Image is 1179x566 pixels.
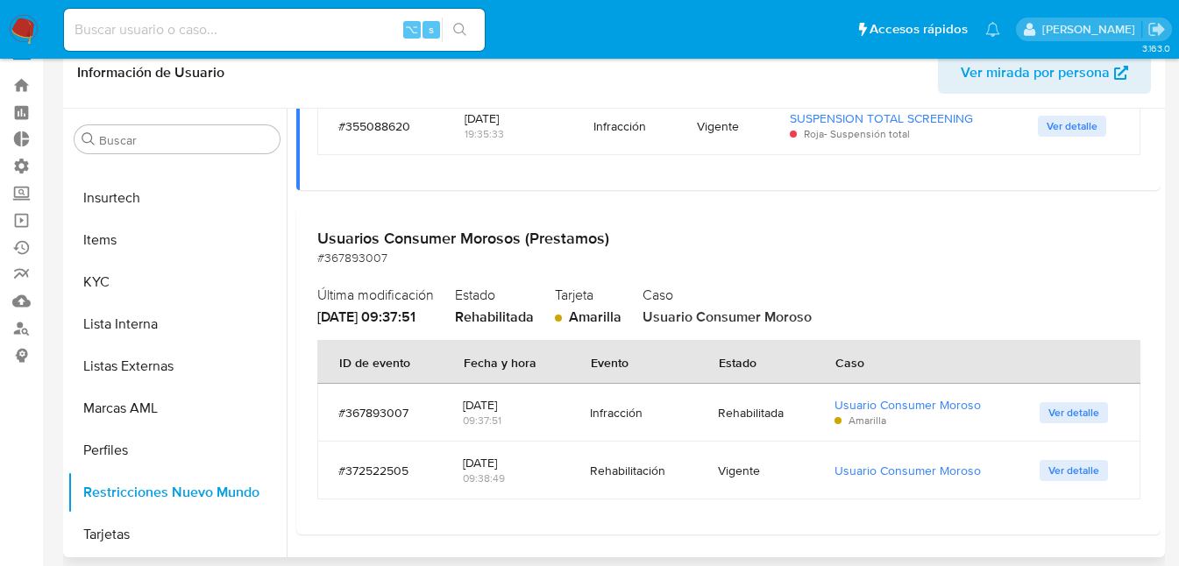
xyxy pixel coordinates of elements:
[1042,21,1141,38] p: julian.dari@mercadolibre.com
[442,18,478,42] button: search-icon
[67,261,287,303] button: KYC
[67,177,287,219] button: Insurtech
[64,18,485,41] input: Buscar usuario o caso...
[870,20,968,39] span: Accesos rápidos
[429,21,434,38] span: s
[82,132,96,146] button: Buscar
[67,219,287,261] button: Items
[938,52,1151,94] button: Ver mirada por persona
[1147,20,1166,39] a: Salir
[67,345,287,387] button: Listas Externas
[67,471,287,513] button: Restricciones Nuevo Mundo
[961,52,1110,94] span: Ver mirada por persona
[985,22,1000,37] a: Notificaciones
[1142,41,1170,55] span: 3.163.0
[67,387,287,429] button: Marcas AML
[405,21,418,38] span: ⌥
[67,303,287,345] button: Lista Interna
[67,429,287,471] button: Perfiles
[67,513,287,555] button: Tarjetas
[99,132,273,148] input: Buscar
[77,64,224,81] h1: Información de Usuario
